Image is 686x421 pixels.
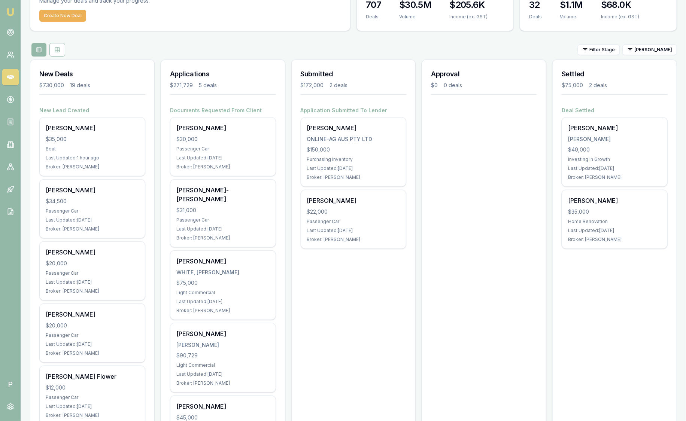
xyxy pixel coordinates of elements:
div: Investing In Growth [568,156,661,162]
div: Volume [399,14,431,20]
div: Passenger Car [46,270,139,276]
div: WHITE, [PERSON_NAME] [176,269,270,276]
div: Last Updated: [DATE] [176,299,270,305]
img: emu-icon-u.png [6,7,15,16]
div: Last Updated: [DATE] [176,155,270,161]
div: Last Updated: [DATE] [46,403,139,409]
span: P [2,376,19,393]
div: Passenger Car [307,219,400,225]
div: Last Updated: 1 hour ago [46,155,139,161]
div: [PERSON_NAME] [46,186,139,195]
div: Purchasing Inventory [307,156,400,162]
div: Passenger Car [46,394,139,400]
div: Light Commercial [176,290,270,296]
div: Passenger Car [46,332,139,338]
div: 0 deals [444,82,462,89]
div: $35,000 [46,135,139,143]
div: 5 deals [199,82,217,89]
div: Deals [529,14,542,20]
div: Broker: [PERSON_NAME] [46,350,139,356]
div: $34,500 [46,198,139,205]
div: Last Updated: [DATE] [307,228,400,234]
h4: Documents Requested From Client [170,107,276,114]
div: $20,000 [46,260,139,267]
div: [PERSON_NAME] [568,135,661,143]
div: $75,000 [176,279,270,287]
div: Income (ex. GST) [450,14,488,20]
h3: Applications [170,69,276,79]
div: Last Updated: [DATE] [568,165,661,171]
div: Light Commercial [176,362,270,368]
div: Last Updated: [DATE] [46,341,139,347]
div: [PERSON_NAME] [176,402,270,411]
div: [PERSON_NAME] [307,196,400,205]
div: ONLINE-AG AUS PTY LTD [307,135,400,143]
div: Last Updated: [DATE] [307,165,400,171]
div: $30,000 [176,135,270,143]
h3: Settled [562,69,668,79]
div: [PERSON_NAME] [176,341,270,349]
div: [PERSON_NAME] [46,123,139,132]
div: [PERSON_NAME] [176,329,270,338]
button: [PERSON_NAME] [623,45,677,55]
div: Income (ex. GST) [601,14,639,20]
div: $730,000 [39,82,64,89]
button: Filter Stage [578,45,620,55]
div: Broker: [PERSON_NAME] [568,174,661,180]
div: [PERSON_NAME] [568,196,661,205]
div: [PERSON_NAME] Flower [46,372,139,381]
div: Broker: [PERSON_NAME] [307,174,400,180]
div: [PERSON_NAME] [307,123,400,132]
h4: Application Submitted To Lender [301,107,407,114]
div: 2 deals [330,82,348,89]
h4: New Lead Created [39,107,145,114]
div: [PERSON_NAME]-[PERSON_NAME] [176,186,270,204]
div: Broker: [PERSON_NAME] [176,235,270,241]
h3: Approval [431,69,537,79]
div: Broker: [PERSON_NAME] [176,164,270,170]
div: Home Renovation [568,219,661,225]
div: Broker: [PERSON_NAME] [46,226,139,232]
h3: New Deals [39,69,145,79]
div: $172,000 [301,82,324,89]
div: Passenger Car [176,217,270,223]
div: [PERSON_NAME] [46,310,139,319]
div: $22,000 [307,208,400,216]
div: Broker: [PERSON_NAME] [46,288,139,294]
div: Last Updated: [DATE] [176,226,270,232]
div: Volume [560,14,583,20]
div: $12,000 [46,384,139,391]
div: [PERSON_NAME] [176,257,270,266]
div: $0 [431,82,438,89]
div: Last Updated: [DATE] [176,371,270,377]
span: Filter Stage [589,47,615,53]
div: 19 deals [70,82,90,89]
div: $75,000 [562,82,583,89]
h3: Submitted [301,69,407,79]
span: [PERSON_NAME] [634,47,672,53]
div: Last Updated: [DATE] [46,279,139,285]
div: Broker: [PERSON_NAME] [46,412,139,418]
div: $90,729 [176,352,270,359]
h4: Deal Settled [562,107,668,114]
div: [PERSON_NAME] [568,123,661,132]
div: 2 deals [589,82,607,89]
div: Deals [366,14,381,20]
div: Broker: [PERSON_NAME] [307,237,400,242]
button: Create New Deal [39,10,86,22]
div: Broker: [PERSON_NAME] [176,380,270,386]
div: Broker: [PERSON_NAME] [176,308,270,314]
div: $20,000 [46,322,139,329]
div: Passenger Car [176,146,270,152]
div: Last Updated: [DATE] [46,217,139,223]
div: $150,000 [307,146,400,153]
div: $31,000 [176,207,270,214]
div: $40,000 [568,146,661,153]
div: $35,000 [568,208,661,216]
div: $271,729 [170,82,193,89]
div: Last Updated: [DATE] [568,228,661,234]
div: [PERSON_NAME] [176,123,270,132]
div: Broker: [PERSON_NAME] [568,237,661,242]
div: Passenger Car [46,208,139,214]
